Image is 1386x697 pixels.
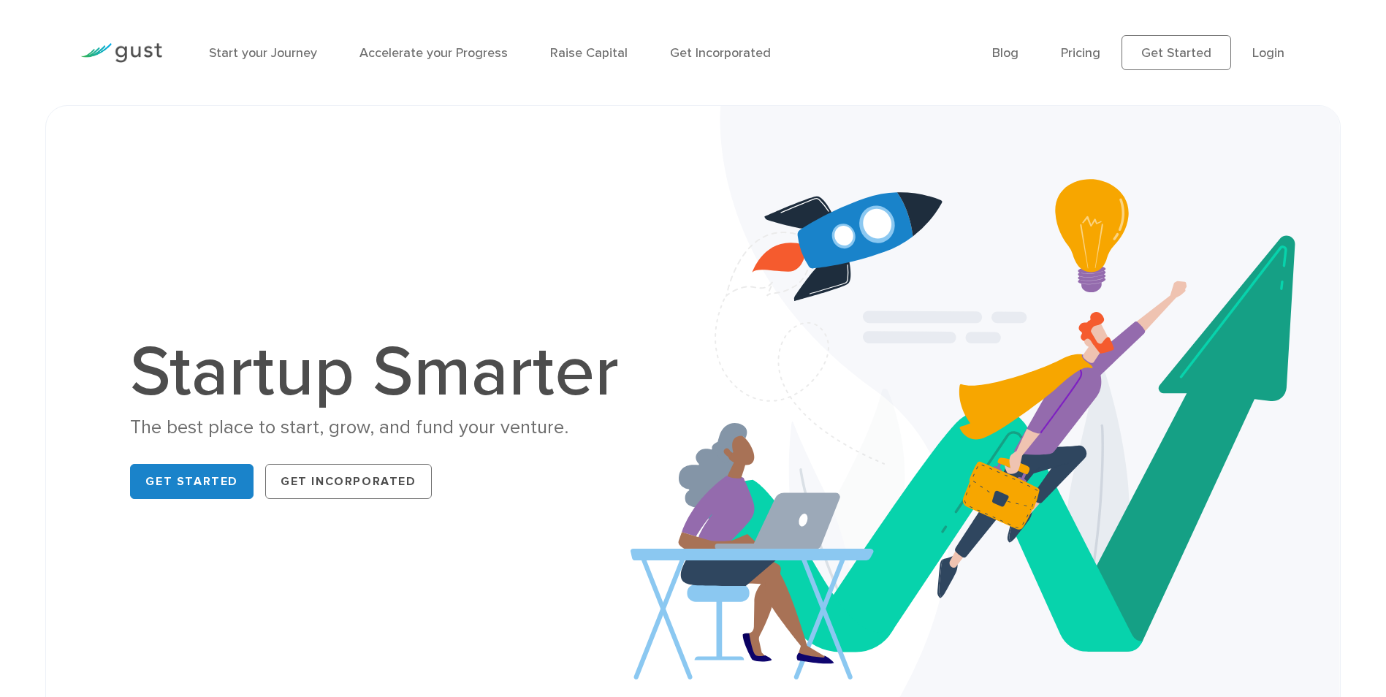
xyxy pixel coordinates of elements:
a: Start your Journey [209,45,317,61]
a: Get Incorporated [265,464,432,499]
div: The best place to start, grow, and fund your venture. [130,415,634,441]
h1: Startup Smarter [130,338,634,408]
a: Get Started [1122,35,1231,70]
a: Accelerate your Progress [359,45,508,61]
a: Blog [992,45,1018,61]
img: Gust Logo [80,43,162,63]
a: Pricing [1061,45,1100,61]
a: Get Incorporated [670,45,771,61]
a: Raise Capital [550,45,628,61]
a: Get Started [130,464,254,499]
a: Login [1252,45,1284,61]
